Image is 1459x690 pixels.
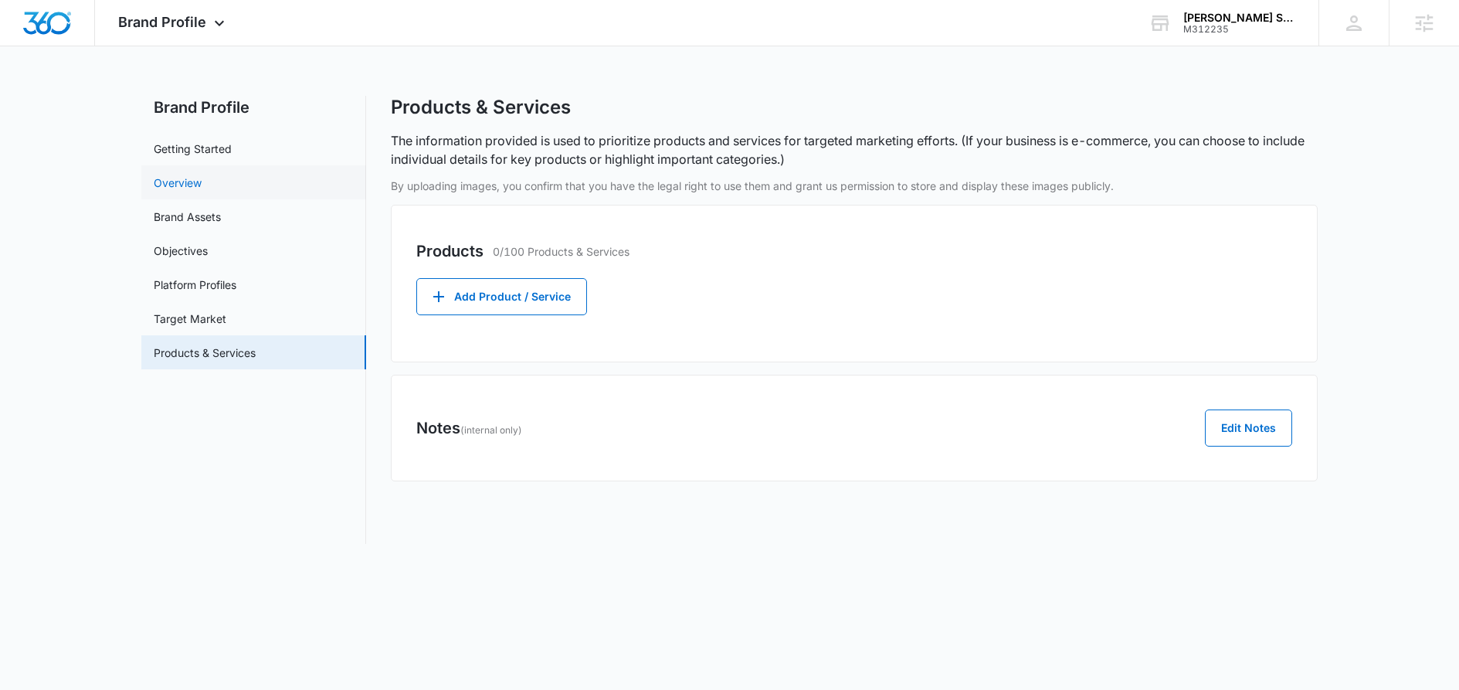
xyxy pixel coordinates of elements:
h1: Products & Services [391,96,571,119]
span: (internal only) [460,424,522,436]
a: Objectives [154,243,208,259]
p: The information provided is used to prioritize products and services for targeted marketing effor... [391,131,1318,168]
a: Platform Profiles [154,277,236,293]
p: By uploading images, you confirm that you have the legal right to use them and grant us permissio... [391,178,1318,194]
a: Products & Services [154,345,256,361]
a: Getting Started [154,141,232,157]
p: 0/100 Products & Services [493,243,629,260]
a: Overview [154,175,202,191]
h3: Notes [416,416,522,440]
a: Brand Assets [154,209,221,225]
h2: Brand Profile [141,96,366,119]
span: Brand Profile [118,14,206,30]
button: Add Product / Service [416,278,587,315]
a: Target Market [154,311,226,327]
h2: Products [416,240,484,263]
button: Edit Notes [1205,410,1292,447]
div: account name [1183,12,1296,24]
div: account id [1183,24,1296,35]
